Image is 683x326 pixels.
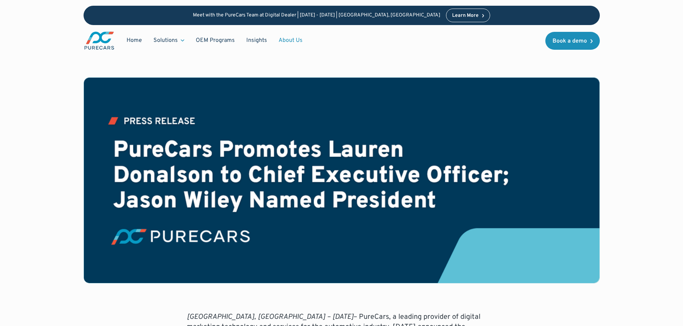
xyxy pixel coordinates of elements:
div: Solutions [148,34,190,47]
a: About Us [273,34,308,47]
a: OEM Programs [190,34,241,47]
a: Learn More [446,9,490,22]
a: Book a demo [545,32,600,50]
div: Book a demo [552,38,587,44]
a: Home [121,34,148,47]
div: Solutions [153,37,178,44]
p: Meet with the PureCars Team at Digital Dealer | [DATE] - [DATE] | [GEOGRAPHIC_DATA], [GEOGRAPHIC_... [193,13,440,19]
a: Insights [241,34,273,47]
div: Learn More [452,13,479,18]
em: [GEOGRAPHIC_DATA], [GEOGRAPHIC_DATA] – [DATE] [187,312,354,322]
a: main [84,31,115,50]
img: purecars logo [84,31,115,50]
